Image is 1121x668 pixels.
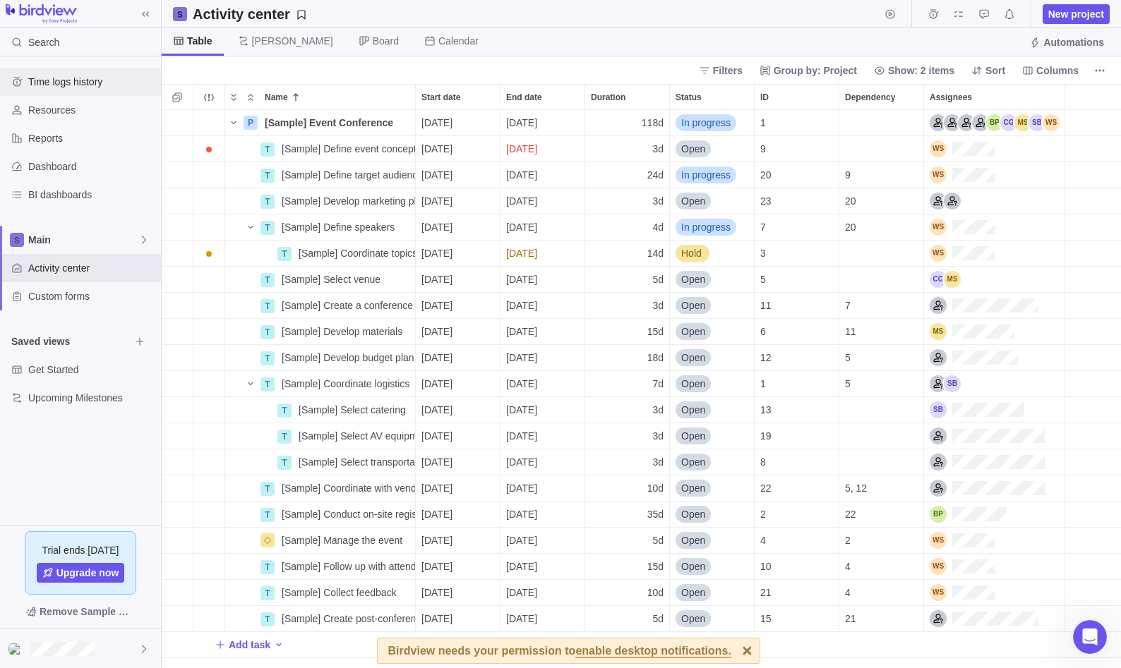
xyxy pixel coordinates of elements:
div: Logistics Coordinator [944,114,961,131]
img: Show [8,643,25,655]
div: ID [755,449,839,475]
div: Dependency [839,110,924,136]
div: Assignees [924,371,1065,397]
span: Browse views [130,332,150,351]
div: Status [670,475,755,502]
div: Start date [416,606,500,632]
div: ID [755,214,839,241]
div: Name [225,580,416,606]
div: ID [755,241,839,267]
div: Duration [585,293,670,319]
div: Start date [416,162,500,188]
div: Status [670,606,755,632]
div: T [277,456,292,470]
div: Duration [585,345,670,371]
div: Dependency [839,502,924,528]
div: ID [755,293,839,319]
div: ID [755,345,839,371]
div: ID [755,188,839,214]
div: End date [500,606,585,632]
div: Assignees [924,188,1065,214]
div: End date [500,397,585,423]
div: End date [500,423,585,449]
span: [PERSON_NAME] [252,34,333,48]
div: Duration [585,188,670,214]
div: T [260,482,275,496]
span: [DATE] [506,116,537,130]
span: enable desktop notifications. [575,645,731,658]
div: Status [670,423,755,449]
div: End date [500,528,585,554]
div: Start date [416,502,500,528]
span: ID [760,90,769,104]
div: Assignees [924,606,1065,632]
div: Trouble indication [193,136,225,162]
div: In progress [670,110,754,135]
div: Start date [416,397,500,423]
div: Name [225,554,416,580]
div: Sandra Bellmont [1029,114,1045,131]
div: Start date [416,580,500,606]
div: Start date [416,214,500,241]
div: Name [225,528,416,554]
div: T [260,195,275,209]
div: Duration [585,162,670,188]
a: Upgrade now [37,563,125,583]
div: End date [500,319,585,345]
div: Trouble indication [193,319,225,345]
div: Assignees [924,580,1065,606]
span: 3d [652,142,664,156]
div: Start date [416,293,500,319]
div: Status [670,85,754,109]
div: Status [670,345,755,371]
div: Start date [416,554,500,580]
div: Duration [585,554,670,580]
div: Status [670,528,755,554]
span: Calendar [438,34,479,48]
div: End date [500,580,585,606]
div: Assignees [924,502,1065,528]
div: T [260,377,275,391]
h2: Activity center [193,4,290,24]
span: Notifications [1000,4,1019,24]
div: Assignees [924,85,1065,109]
div: Assignees [924,449,1065,475]
div: Duration [585,136,670,162]
div: ID [755,397,839,423]
div: ID [755,267,839,293]
div: Assignees [924,319,1065,345]
span: BI dashboards [28,188,155,202]
div: Duration [585,502,670,528]
div: Social Media Coordinator [972,114,989,131]
div: Start date [416,267,500,293]
div: Trouble indication [193,528,225,554]
div: Start date [416,136,500,162]
div: ID [755,423,839,449]
div: Dependency [839,319,924,345]
div: Name [225,110,416,136]
div: ID [755,580,839,606]
a: Time logs [923,11,943,22]
span: Duration [591,90,625,104]
span: Group by: Project [754,61,863,80]
div: End date [500,502,585,528]
div: grid [162,110,1121,668]
span: 118d [642,116,664,130]
span: Start timer [880,4,900,24]
span: More actions [1090,61,1110,80]
span: Name [265,90,288,104]
span: Show: 2 items [888,63,954,78]
div: Start date [416,241,500,267]
div: End date [500,475,585,502]
span: Save your current layout and filters as a View [187,4,313,24]
div: T [277,403,292,418]
div: Trouble indication [193,606,225,632]
span: Filters [713,63,743,78]
div: Dependency [839,293,924,319]
span: Status [676,90,702,104]
div: Trouble indication [193,214,225,241]
div: Status [670,188,755,214]
div: End date [500,371,585,397]
div: ID [755,85,839,109]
